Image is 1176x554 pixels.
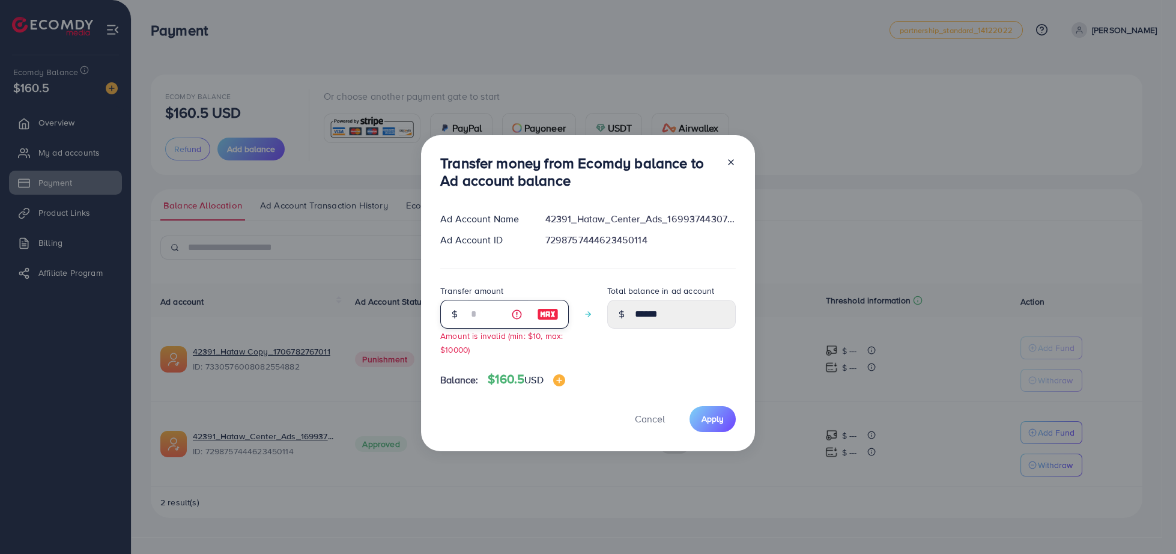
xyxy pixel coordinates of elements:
[524,373,543,386] span: USD
[488,372,565,387] h4: $160.5
[1125,500,1167,545] iframe: Chat
[536,212,745,226] div: 42391_Hataw_Center_Ads_1699374430760
[635,412,665,425] span: Cancel
[536,233,745,247] div: 7298757444623450114
[537,307,559,321] img: image
[431,233,536,247] div: Ad Account ID
[702,413,724,425] span: Apply
[690,406,736,432] button: Apply
[431,212,536,226] div: Ad Account Name
[607,285,714,297] label: Total balance in ad account
[440,154,717,189] h3: Transfer money from Ecomdy balance to Ad account balance
[620,406,680,432] button: Cancel
[553,374,565,386] img: image
[440,330,563,355] small: Amount is invalid (min: $10, max: $10000)
[440,285,503,297] label: Transfer amount
[440,373,478,387] span: Balance:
